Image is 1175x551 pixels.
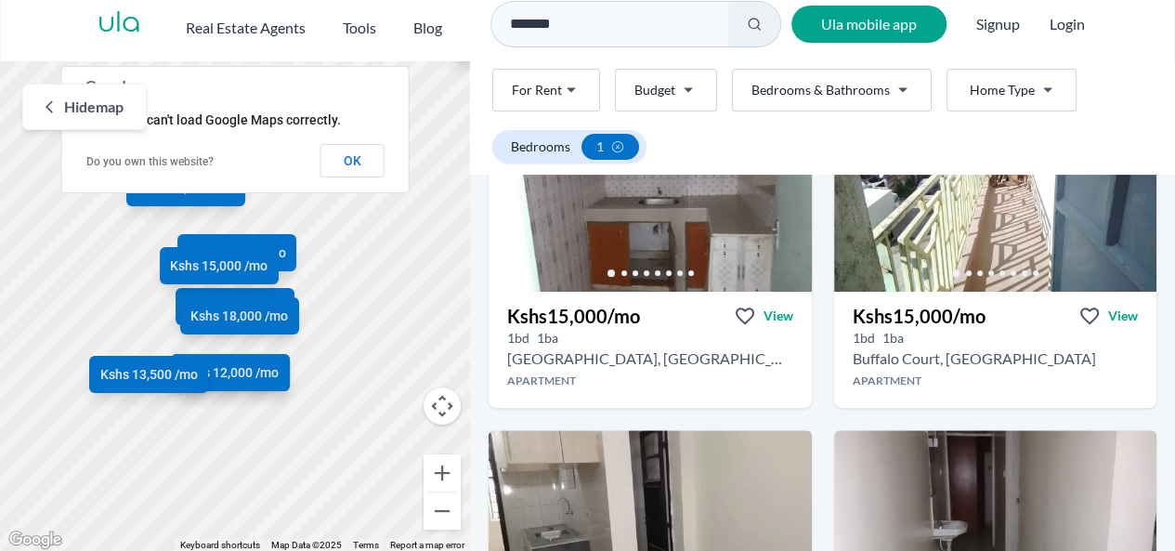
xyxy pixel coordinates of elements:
[343,9,376,39] button: Tools
[834,292,1157,408] a: Kshs15,000/moViewView property in detail1bd 1ba Buffalo Court, [GEOGRAPHIC_DATA]Apartment
[511,138,570,156] span: Bedrooms
[489,111,812,292] img: 1 bedroom Apartment for rent - Kshs 15,000/mo - in Donholm near TBC Plaza, Nairobi, Kenya, Nairob...
[1108,307,1138,325] span: View
[186,9,479,39] nav: Main
[492,69,600,112] button: For Rent
[764,307,793,325] span: View
[176,288,294,325] a: Kshs 15,000 /mo
[853,329,875,348] h5: 1 bedrooms
[64,96,124,118] span: Hide map
[126,169,245,206] a: Kshs 15,000 /mo
[834,111,1157,292] img: 1 bedroom Apartment for rent - Kshs 15,000/mo - in Donholm around Buffalo Court, Nairobi, Kenya, ...
[634,81,675,99] span: Budget
[507,329,529,348] h5: 1 bedrooms
[353,540,379,550] a: Terms
[170,256,268,275] span: Kshs 15,000 /mo
[853,303,986,329] h3: Kshs 15,000 /mo
[882,329,904,348] h5: 1 bathrooms
[190,306,288,324] span: Kshs 18,000 /mo
[537,329,558,348] h5: 1 bathrooms
[189,243,286,262] span: Kshs 19,500 /mo
[181,363,279,382] span: Kshs 12,000 /mo
[853,348,1096,370] h2: 1 bedroom Apartment for rent in Donholm - Kshs 15,000/mo -Buffalo Court, Nairobi, Kenya, Nairobi ...
[507,303,640,329] h3: Kshs 15,000 /mo
[343,17,376,39] h2: Tools
[615,69,717,112] button: Budget
[180,296,299,334] a: Kshs 18,000 /mo
[320,144,385,177] button: OK
[160,247,279,284] a: Kshs 15,000 /mo
[86,155,214,168] a: Do you own this website?
[489,374,812,388] h4: Apartment
[791,6,947,43] a: Ula mobile app
[970,81,1035,99] span: Home Type
[186,9,306,39] button: Real Estate Agents
[1050,13,1085,35] button: Login
[100,365,198,384] span: Kshs 13,500 /mo
[271,540,342,550] span: Map Data ©2025
[98,7,141,41] a: ula
[507,348,793,370] h2: 1 bedroom Apartment for rent in Donholm - Kshs 15,000/mo -TBC Plaza, Nairobi, Kenya, Nairobi county
[834,374,1157,388] h4: Apartment
[976,6,1020,43] span: Signup
[390,540,464,550] a: Report a map error
[177,234,296,271] a: Kshs 19,500 /mo
[137,178,235,197] span: Kshs 15,000 /mo
[512,81,562,99] span: For Rent
[947,69,1077,112] button: Home Type
[424,387,461,425] button: Map camera controls
[85,112,341,127] span: This page can't load Google Maps correctly.
[424,454,461,492] button: Zoom in
[751,81,890,99] span: Bedrooms & Bathrooms
[732,69,932,112] button: Bedrooms & Bathrooms
[424,492,461,530] button: Zoom out
[186,17,306,39] h2: Real Estate Agents
[449,24,568,61] a: Click to view property
[596,138,604,156] span: 1
[171,354,290,391] a: Kshs 12,000 /mo
[489,292,812,408] a: Kshs15,000/moViewView property in detail1bd 1ba [GEOGRAPHIC_DATA], [GEOGRAPHIC_DATA]Apartment
[89,356,208,393] a: Kshs 13,500 /mo
[413,9,442,39] a: Blog
[413,17,442,39] h2: Blog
